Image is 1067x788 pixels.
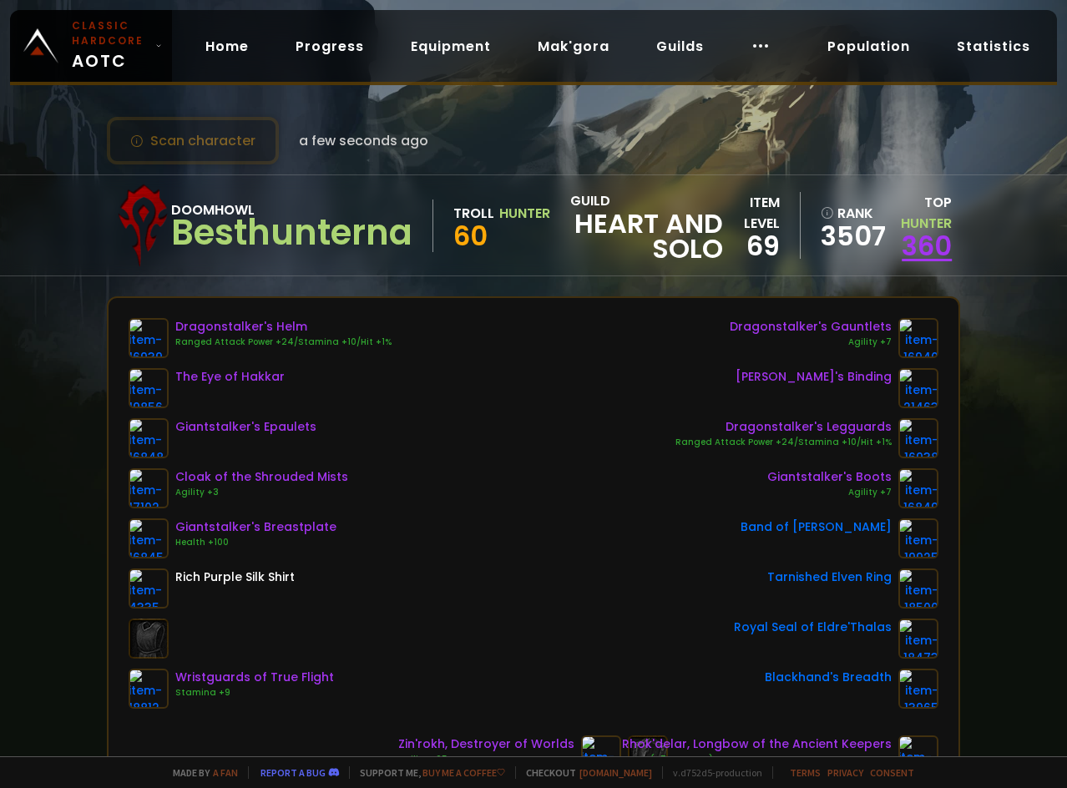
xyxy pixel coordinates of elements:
a: 3507 [821,224,874,249]
span: 60 [453,217,488,255]
div: Ranged Attack Power +24/Stamina +10/Hit +1% [175,336,392,349]
span: Support me, [349,766,505,779]
a: Consent [870,766,914,779]
span: v. d752d5 - production [662,766,762,779]
div: Royal Seal of Eldre'Thalas [734,619,892,636]
div: Ranged Attack Power +24/Stamina +10/Hit +1% [675,436,892,449]
div: Agility +3 [175,486,348,499]
img: item-18500 [898,568,938,609]
span: Made by [163,766,238,779]
div: Dragonstalker's Gauntlets [730,318,892,336]
div: Top [884,192,952,234]
div: Dragonstalker's Legguards [675,418,892,436]
div: Blackhand's Breadth [765,669,892,686]
div: Tarnished Elven Ring [767,568,892,586]
img: item-16938 [898,418,938,458]
div: Giantstalker's Breastplate [175,518,336,536]
div: item level [723,192,780,234]
img: item-18473 [898,619,938,659]
div: Rhok'delar, Longbow of the Ancient Keepers [622,735,892,753]
a: Mak'gora [524,29,623,63]
a: a fan [213,766,238,779]
span: a few seconds ago [299,130,428,151]
img: item-19856 [129,368,169,408]
a: Population [814,29,923,63]
div: Scope (+7 Damage) [622,753,892,766]
span: AOTC [72,18,149,73]
a: Progress [282,29,377,63]
div: rank [821,203,874,224]
img: item-19925 [898,518,938,558]
div: The Eye of Hakkar [175,368,285,386]
img: item-13965 [898,669,938,709]
a: Terms [790,766,821,779]
div: Cloak of the Shrouded Mists [175,468,348,486]
div: Agility +7 [767,486,892,499]
div: [PERSON_NAME]'s Binding [736,368,892,386]
a: Equipment [397,29,504,63]
img: item-16940 [898,318,938,358]
div: Wristguards of True Flight [175,669,334,686]
a: 360 [902,227,952,265]
div: Besthunterna [171,220,412,245]
a: Report a bug [260,766,326,779]
img: item-18812 [129,669,169,709]
div: Health +100 [175,536,336,549]
a: Privacy [827,766,863,779]
div: Troll [453,203,494,224]
div: Hunter [499,203,550,224]
div: Giantstalker's Epaulets [175,418,316,436]
img: item-21463 [898,368,938,408]
a: Home [192,29,262,63]
span: Checkout [515,766,652,779]
div: Agility +7 [730,336,892,349]
button: Scan character [107,117,279,164]
span: Hunter [901,214,952,233]
div: Rich Purple Silk Shirt [175,568,295,586]
img: item-17102 [129,468,169,508]
div: Stamina +9 [175,686,334,700]
a: Guilds [643,29,717,63]
img: item-16939 [129,318,169,358]
a: Classic HardcoreAOTC [10,10,172,82]
small: Classic Hardcore [72,18,149,48]
div: Doomhowl [171,200,412,220]
img: item-16848 [129,418,169,458]
div: Dragonstalker's Helm [175,318,392,336]
div: guild [570,190,723,261]
a: Statistics [943,29,1044,63]
div: Zin'rokh, Destroyer of Worlds [398,735,574,753]
img: item-4335 [129,568,169,609]
span: Heart and Solo [570,211,723,261]
a: [DOMAIN_NAME] [579,766,652,779]
div: Agility +25 [398,753,574,766]
div: Band of [PERSON_NAME] [741,518,892,536]
div: 69 [723,234,780,259]
a: Buy me a coffee [422,766,505,779]
img: item-16845 [129,518,169,558]
img: item-16849 [898,468,938,508]
div: Giantstalker's Boots [767,468,892,486]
